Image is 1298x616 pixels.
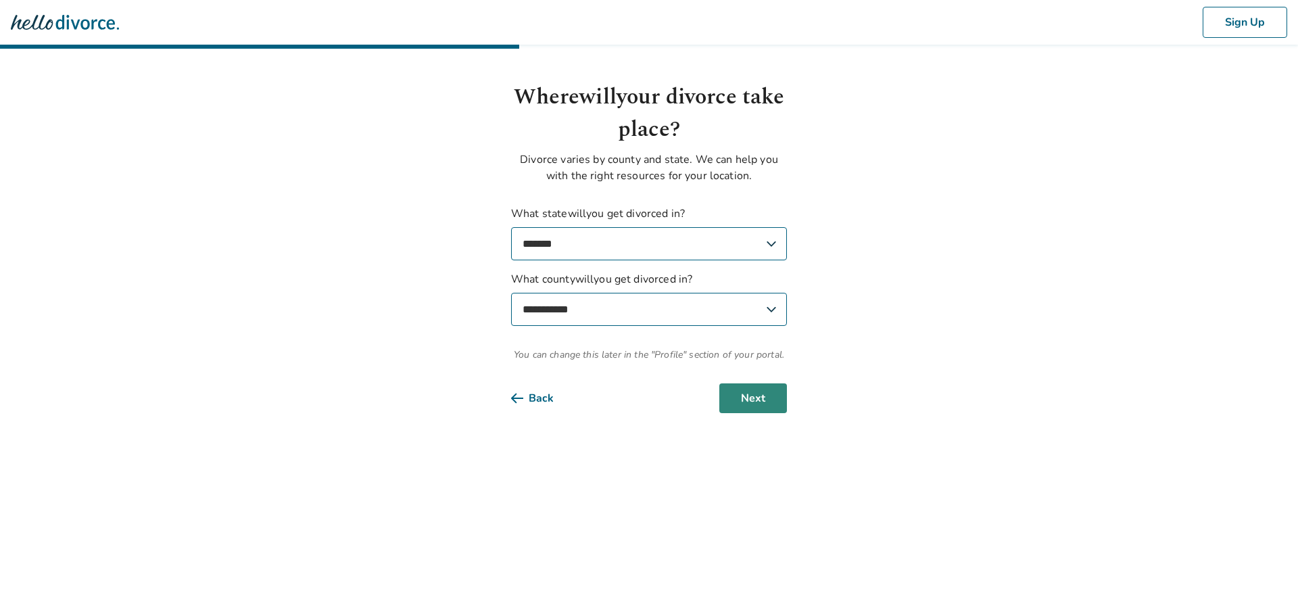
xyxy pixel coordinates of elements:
[511,227,787,260] select: What statewillyou get divorced in?
[511,81,787,146] h1: Where will your divorce take place?
[511,206,787,260] label: What state will you get divorced in?
[511,348,787,362] span: You can change this later in the "Profile" section of your portal.
[511,293,787,326] select: What countywillyou get divorced in?
[11,9,119,36] img: Hello Divorce Logo
[511,151,787,184] p: Divorce varies by county and state. We can help you with the right resources for your location.
[1230,551,1298,616] iframe: Chat Widget
[719,383,787,413] button: Next
[511,271,787,326] label: What county will you get divorced in?
[1203,7,1287,38] button: Sign Up
[511,383,575,413] button: Back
